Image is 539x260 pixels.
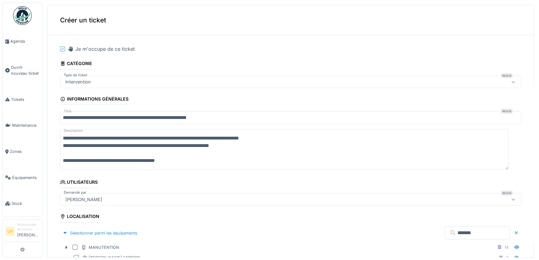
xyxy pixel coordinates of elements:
[63,190,87,195] label: Demandé par
[11,64,40,76] span: Ouvrir nouveau ticket
[3,165,42,191] a: Équipements
[60,212,99,222] div: Localisation
[3,87,42,113] a: Tickets
[501,73,513,78] div: Requis
[3,28,42,54] a: Agenda
[5,227,15,236] li: LH
[17,222,40,240] li: [PERSON_NAME]
[3,112,42,139] a: Maintenance
[63,73,89,78] label: Type de ticket
[81,244,119,250] div: MANUTENTION
[3,191,42,217] a: Stock
[68,45,135,53] div: Je m'occupe de ce ticket
[10,38,40,44] span: Agenda
[60,94,129,105] div: Informations générales
[12,122,40,128] span: Maintenance
[11,97,40,102] span: Tickets
[3,54,42,87] a: Ouvrir nouveau ticket
[63,127,84,135] label: Description
[60,177,98,188] div: Utilisateurs
[12,175,40,181] span: Équipements
[63,196,105,203] div: [PERSON_NAME]
[60,59,92,69] div: Catégorie
[3,139,42,165] a: Zones
[63,109,73,114] label: Titre
[60,229,140,237] div: Sélectionner parmi les équipements
[13,6,32,25] img: Badge_color-CXgf-gQk.svg
[501,109,513,114] div: Requis
[5,222,40,242] a: LH Responsable technicien[PERSON_NAME]
[12,201,40,206] span: Stock
[10,149,40,154] span: Zones
[504,244,509,250] div: 14
[17,222,40,232] div: Responsable technicien
[63,78,93,85] div: Intervention
[501,191,513,196] div: Requis
[48,5,534,35] div: Créer un ticket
